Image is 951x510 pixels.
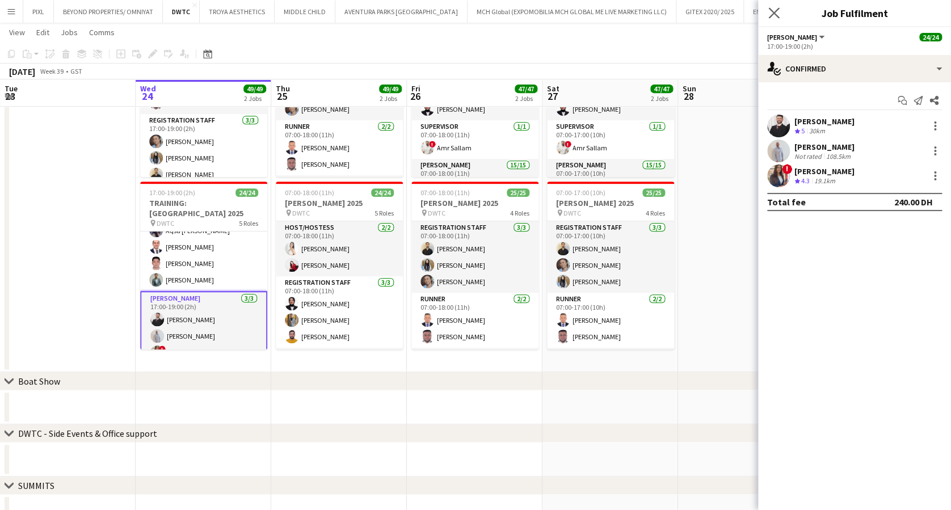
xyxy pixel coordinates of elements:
app-card-role: [PERSON_NAME]15/1507:00-18:00 (11h) [411,159,538,431]
h3: [PERSON_NAME] 2025 [276,198,403,208]
button: MIDDLE CHILD [275,1,335,23]
app-card-role: [PERSON_NAME]15/1507:00-17:00 (10h) [547,159,674,431]
div: [PERSON_NAME] [794,116,855,127]
span: DWTC [292,209,310,217]
span: 4 Roles [646,209,665,217]
span: 26 [410,90,420,103]
button: TROYA AESTHETICS [200,1,275,23]
span: 49/49 [379,85,402,93]
h3: [PERSON_NAME] 2025 [411,198,538,208]
app-card-role: Host/Hostess2/207:00-18:00 (11h)[PERSON_NAME][PERSON_NAME] [276,221,403,276]
button: [PERSON_NAME] [767,33,826,41]
span: 24 [138,90,156,103]
div: 108.5km [824,152,853,161]
app-job-card: 07:00-18:00 (11h)25/25[PERSON_NAME] 2025 DWTC4 RolesRegistration Staff3/307:00-18:00 (11h)[PERSON... [411,182,538,349]
span: DWTC [428,209,445,217]
h3: [PERSON_NAME] 2025 [547,198,674,208]
span: View [9,27,25,37]
button: GITEX 2020/ 2025 [676,1,744,23]
div: 17:00-19:00 (2h) [767,42,942,50]
app-job-card: 07:00-18:00 (11h)24/24[PERSON_NAME] 2025 DWTC5 RolesHost/Hostess2/207:00-18:00 (11h)[PERSON_NAME]... [276,182,403,349]
span: 25/25 [642,188,665,197]
span: DWTC [157,219,174,227]
div: [PERSON_NAME] [794,166,855,176]
span: ! [782,164,792,174]
div: Boat Show [18,376,60,387]
div: 2 Jobs [651,94,672,103]
span: ! [159,345,166,352]
button: DWTC [163,1,200,23]
app-card-role: Runner2/207:00-18:00 (11h)[PERSON_NAME][PERSON_NAME] [276,120,403,175]
span: 5 Roles [239,219,258,227]
app-job-card: 07:00-17:00 (10h)25/25[PERSON_NAME] 2025 DWTC4 RolesRegistration Staff3/307:00-17:00 (10h)[PERSON... [547,182,674,349]
span: 5 [801,127,805,135]
span: 24/24 [235,188,258,197]
span: Edit [36,27,49,37]
div: 2 Jobs [515,94,537,103]
div: 2 Jobs [244,94,266,103]
a: Comms [85,25,119,40]
a: View [5,25,30,40]
app-card-role: Registration Staff3/307:00-18:00 (11h)[PERSON_NAME][PERSON_NAME][PERSON_NAME] [411,221,538,293]
div: Total fee [767,196,806,208]
div: 240.00 DH [894,196,933,208]
span: 07:00-18:00 (11h) [420,188,470,197]
a: Edit [32,25,54,40]
span: Usher [767,33,817,41]
button: MCH Global (EXPOMOBILIA MCH GLOBAL ME LIVE MARKETING LLC) [468,1,676,23]
span: Comms [89,27,115,37]
div: DWTC - Side Events & Office support [18,428,157,439]
span: Thu [276,83,290,94]
app-card-role: Supervisor1/107:00-18:00 (11h)!Amr Sallam [411,120,538,159]
button: BEYOND PROPERTIES/ OMNIYAT [54,1,163,23]
span: 23 [3,90,18,103]
span: 4 Roles [510,209,529,217]
app-card-role: Registration Staff3/307:00-17:00 (10h)[PERSON_NAME][PERSON_NAME][PERSON_NAME] [547,221,674,293]
span: 28 [681,90,696,103]
span: DWTC [563,209,581,217]
span: Jobs [61,27,78,37]
span: 4.3 [801,176,810,185]
div: 19.1km [812,176,838,186]
span: 07:00-17:00 (10h) [556,188,605,197]
span: Fri [411,83,420,94]
span: 07:00-18:00 (11h) [285,188,334,197]
div: [PERSON_NAME] [794,142,855,152]
span: 25/25 [507,188,529,197]
span: 17:00-19:00 (2h) [149,188,195,197]
app-card-role: [PERSON_NAME]3/317:00-19:00 (2h)[PERSON_NAME][PERSON_NAME]![PERSON_NAME] [140,291,267,365]
span: Sat [547,83,559,94]
div: Not rated [794,152,824,161]
div: Confirmed [758,55,951,82]
h3: Job Fulfilment [758,6,951,20]
div: [DATE] [9,66,35,77]
span: 47/47 [515,85,537,93]
span: Tue [5,83,18,94]
button: AVENTURA PARKS [GEOGRAPHIC_DATA] [335,1,468,23]
button: ENS - EXPAND NORTH STAR [DATE] -[DATE] [744,1,884,23]
span: 24/24 [919,33,942,41]
div: 17:00-19:00 (2h)24/24TRAINING: [GEOGRAPHIC_DATA] 2025 DWTC5 Roles[PERSON_NAME][PERSON_NAME][PERSO... [140,182,267,349]
h3: TRAINING: [GEOGRAPHIC_DATA] 2025 [140,198,267,218]
a: Jobs [56,25,82,40]
span: Sun [683,83,696,94]
app-card-role: Runner2/207:00-18:00 (11h)[PERSON_NAME][PERSON_NAME] [411,293,538,348]
div: SUMMITS [18,480,54,491]
span: 49/49 [243,85,266,93]
div: 2 Jobs [380,94,401,103]
span: 47/47 [650,85,673,93]
span: Wed [140,83,156,94]
app-card-role: Registration Staff3/317:00-19:00 (2h)[PERSON_NAME][PERSON_NAME][PERSON_NAME] [140,114,267,186]
app-card-role: Runner2/207:00-17:00 (10h)[PERSON_NAME][PERSON_NAME] [547,293,674,348]
div: 30km [807,127,827,136]
app-card-role: Supervisor1/107:00-17:00 (10h)!Amr Sallam [547,120,674,159]
app-card-role: Registration Staff3/307:00-18:00 (11h)[PERSON_NAME][PERSON_NAME][PERSON_NAME] [276,276,403,348]
span: ! [565,141,571,147]
span: Week 39 [37,67,66,75]
span: 5 Roles [374,209,394,217]
button: PIXL [23,1,54,23]
span: 27 [545,90,559,103]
